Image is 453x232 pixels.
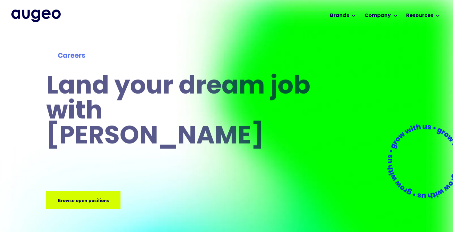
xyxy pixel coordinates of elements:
[406,12,433,19] div: Resources
[58,53,85,59] strong: Careers
[11,10,61,22] img: Augeo's full logo in midnight blue.
[330,12,349,19] div: Brands
[365,12,391,19] div: Company
[46,191,120,209] a: Browse open positions
[11,10,61,22] a: home
[46,75,312,150] h1: Land your dream job﻿ with [PERSON_NAME]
